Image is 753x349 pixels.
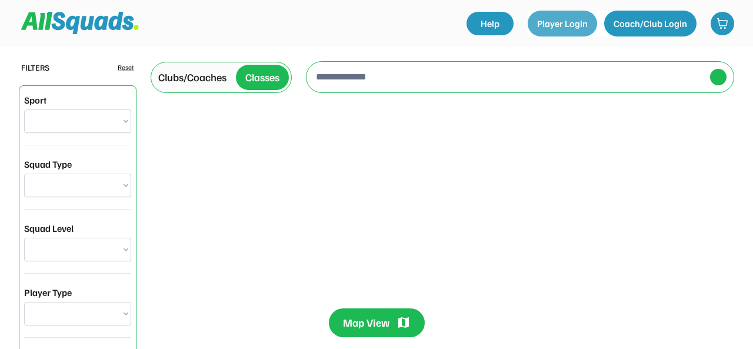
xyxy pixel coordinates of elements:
div: Reset [118,62,134,73]
div: Map View [343,315,389,330]
div: Classes [245,69,279,85]
div: FILTERS [21,61,49,74]
button: Coach/Club Login [604,11,697,36]
img: shopping-cart-01%20%281%29.svg [717,18,728,29]
div: Squad Type [24,157,72,171]
div: Player Type [24,285,72,300]
button: Player Login [528,11,597,36]
div: Sport [24,93,46,107]
a: Help [467,12,514,35]
img: Squad%20Logo.svg [21,12,139,34]
div: Clubs/Coaches [158,69,226,85]
div: Squad Level [24,221,74,235]
img: yH5BAEAAAAALAAAAAABAAEAAAIBRAA7 [714,72,723,82]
